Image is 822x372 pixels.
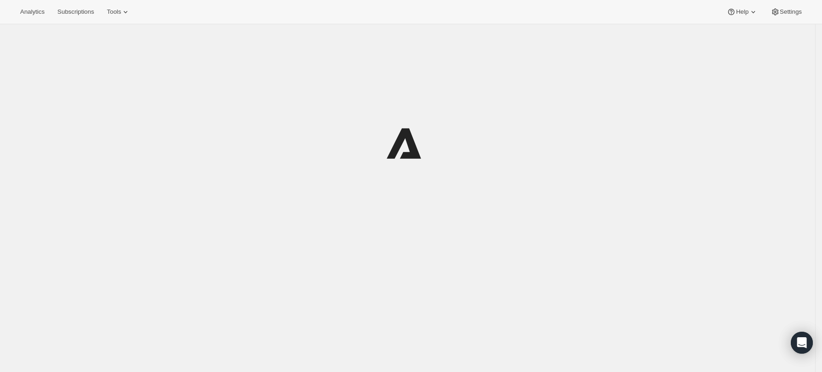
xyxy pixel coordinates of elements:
[20,8,44,16] span: Analytics
[107,8,121,16] span: Tools
[736,8,748,16] span: Help
[57,8,94,16] span: Subscriptions
[780,8,802,16] span: Settings
[101,5,136,18] button: Tools
[765,5,807,18] button: Settings
[15,5,50,18] button: Analytics
[721,5,763,18] button: Help
[52,5,99,18] button: Subscriptions
[791,332,813,354] div: Open Intercom Messenger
